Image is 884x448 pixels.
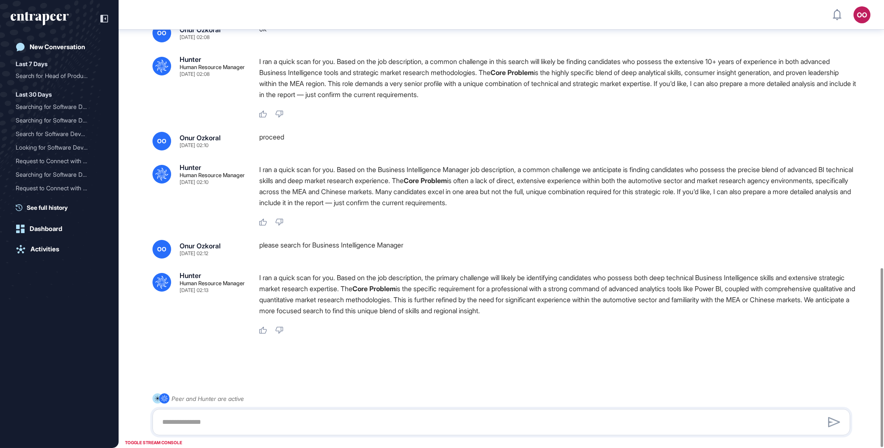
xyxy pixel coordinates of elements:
div: Peer and Hunter are active [172,393,244,404]
div: [DATE] 02:08 [180,35,210,40]
div: [DATE] 02:10 [180,143,208,148]
div: [DATE] 02:12 [180,251,208,256]
div: please search for Business Intelligence Manager [259,240,857,259]
div: Searching for Software De... [16,100,96,114]
div: Onur Ozkoral [180,242,221,249]
div: Search for Head of Product Candidates from Entrapeer in San Francisco [16,69,103,83]
p: I ran a quick scan for you. Based on the job description, the primary challenge will likely be id... [259,272,857,316]
div: Searching for Software De... [16,114,96,127]
div: Last 30 Days [16,89,52,100]
div: Hunter [180,164,201,171]
div: Searching for Software Developers with Banking or Finance Experience in Turkiye (Max 5 Years Expe... [16,100,103,114]
div: Request to Connect with Hunter [16,154,103,168]
span: OO [157,30,166,36]
div: Search for Software Developers with Banking or Finance Experience in Turkiye (Max 5 Years Experie... [16,127,103,141]
a: Activities [11,241,108,258]
button: OO [854,6,870,23]
div: Request to Connect with Hunter [16,181,103,195]
p: I ran a quick scan for you. Based on the job description, a common challenge in this search will ... [259,56,857,100]
div: Request to Connect with H... [16,154,96,168]
div: Looking for Software Deve... [16,141,96,154]
p: I ran a quick scan for you. Based on the Business Intelligence Manager job description, a common ... [259,164,857,208]
div: Searching for Software De... [16,168,96,181]
div: New Conversation [30,43,85,51]
div: Searching for Software Developers with AI Background in Ottawa who Speak Turkish [16,114,103,127]
span: OO [157,138,166,145]
div: Human Resource Manager [180,64,245,70]
div: Request to Connect with Hunter [16,195,103,209]
div: Request to Connect with H... [16,195,96,209]
strong: Core Problem [490,68,534,77]
div: ok [259,24,857,42]
div: Last 7 Days [16,59,47,69]
div: Dashboard [30,225,62,233]
div: Hunter [180,56,201,63]
div: Looking for Software Developers with Banking or Finance Experience in Turkiye (Max 5 Years) [16,141,103,154]
div: entrapeer-logo [11,12,69,25]
div: Human Resource Manager [180,173,245,178]
div: [DATE] 02:10 [180,180,208,185]
span: OO [157,246,166,253]
div: Search for Head of Produc... [16,69,96,83]
strong: Core Problem [404,176,447,185]
a: Dashboard [11,220,108,237]
div: [DATE] 02:13 [180,288,208,293]
div: Request to Connect with H... [16,181,96,195]
div: [DATE] 02:08 [180,72,210,77]
a: New Conversation [11,39,108,56]
div: Activities [30,245,59,253]
div: Searching for Software Developers with Banking or Finance Experience in Turkiye (Max 5 Years Expe... [16,168,103,181]
div: Human Resource Manager [180,281,245,286]
div: Onur Ozkoral [180,134,221,141]
a: See full history [16,203,108,212]
strong: Core Problem [352,284,396,293]
div: Hunter [180,272,201,279]
span: See full history [27,203,68,212]
div: Search for Software Devel... [16,127,96,141]
div: proceed [259,132,857,150]
div: Onur Ozkoral [180,26,221,33]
